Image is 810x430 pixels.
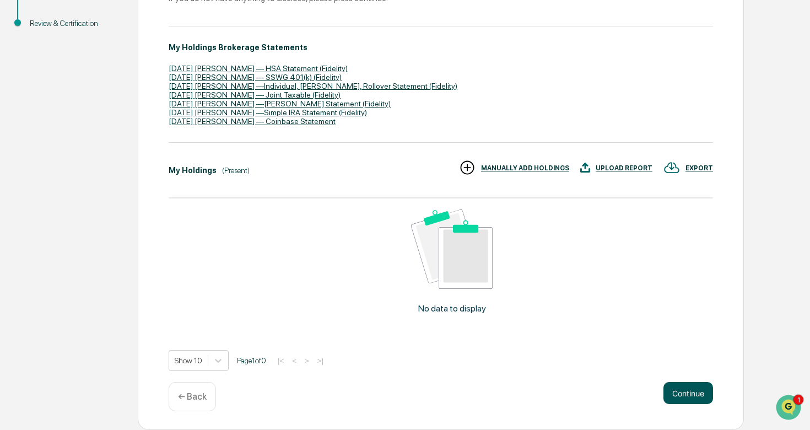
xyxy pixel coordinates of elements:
[314,356,327,365] button: >|
[169,43,307,52] div: My Holdings Brokerage Statements
[22,196,71,207] span: Preclearance
[75,191,141,211] a: 🗄️Attestations
[459,159,476,176] img: MANUALLY ADD HOLDINGS
[169,117,713,126] div: [DATE] [PERSON_NAME] — Coinbase Statement
[91,196,137,207] span: Attestations
[22,217,69,228] span: Data Lookup
[30,18,120,29] div: Review & Certification
[274,356,287,365] button: |<
[169,90,713,99] div: [DATE] [PERSON_NAME] — Joint Taxable (Fidelity)
[237,356,266,365] span: Page 1 of 0
[169,108,713,117] div: [DATE] [PERSON_NAME] —Simple IRA Statement (Fidelity)
[110,244,133,252] span: Pylon
[78,243,133,252] a: Powered byPylon
[11,122,74,131] div: Past conversations
[580,159,590,176] img: UPLOAD REPORT
[663,382,713,404] button: Continue
[11,218,20,227] div: 🔎
[7,212,74,232] a: 🔎Data Lookup
[222,166,250,175] div: (Present)
[169,99,713,108] div: [DATE] [PERSON_NAME] —[PERSON_NAME] Statement (Fidelity)
[22,150,31,159] img: 1746055101610-c473b297-6a78-478c-a979-82029cc54cd1
[11,84,31,104] img: 1746055101610-c473b297-6a78-478c-a979-82029cc54cd1
[7,191,75,211] a: 🖐️Preclearance
[23,84,43,104] img: 8933085812038_c878075ebb4cc5468115_72.jpg
[178,391,207,402] p: ← Back
[169,64,713,73] div: [DATE] [PERSON_NAME] — HSA Statement (Fidelity)
[11,139,29,157] img: Jack Rasmussen
[301,356,312,365] button: >
[98,150,120,159] span: [DATE]
[663,159,680,176] img: EXPORT
[169,73,713,82] div: [DATE] [PERSON_NAME] — SSWG 401(k) (Fidelity)
[289,356,300,365] button: <
[169,166,217,175] div: My Holdings
[11,197,20,206] div: 🖐️
[169,82,713,90] div: [DATE] [PERSON_NAME] —Individual, [PERSON_NAME], Rollover Statement (Fidelity)
[187,88,201,101] button: Start new chat
[34,150,89,159] span: [PERSON_NAME]
[80,197,89,206] div: 🗄️
[418,303,486,314] p: No data to display
[685,164,713,172] div: EXPORT
[91,150,95,159] span: •
[50,95,152,104] div: We're available if you need us!
[481,164,569,172] div: MANUALLY ADD HOLDINGS
[775,394,804,423] iframe: Open customer support
[411,209,493,289] img: No data
[596,164,652,172] div: UPLOAD REPORT
[11,23,201,41] p: How can we help?
[50,84,181,95] div: Start new chat
[171,120,201,133] button: See all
